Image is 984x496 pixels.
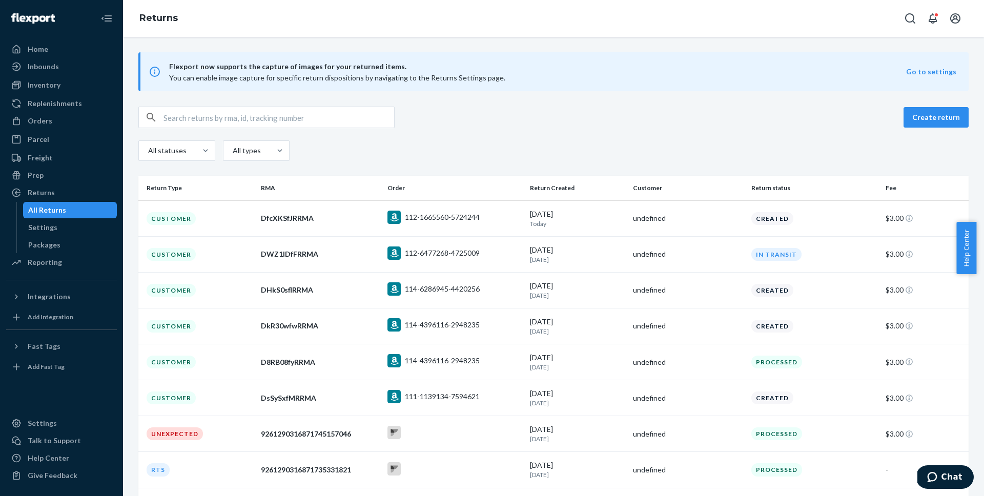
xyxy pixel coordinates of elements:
div: DkR30wfwRRMA [261,321,379,331]
div: DWZ1lDfFRRMA [261,249,379,259]
button: Close Navigation [96,8,117,29]
p: [DATE] [530,255,625,264]
div: undefined [633,429,743,439]
div: Customer [147,284,196,297]
div: Customer [147,391,196,404]
th: Return Created [526,176,629,200]
div: All statuses [148,146,185,156]
div: Processed [751,427,802,440]
div: [DATE] [530,388,625,407]
div: RTS [147,463,170,476]
td: $3.00 [881,200,969,236]
div: Integrations [28,292,71,302]
th: Return Type [138,176,257,200]
div: [DATE] [530,281,625,300]
button: Integrations [6,288,117,305]
div: 114-4396116-2948235 [405,320,480,330]
p: [DATE] [530,327,625,336]
input: Search returns by rma, id, tracking number [163,107,394,128]
div: - [886,465,960,475]
div: Created [751,391,793,404]
td: $3.00 [881,416,969,452]
div: undefined [633,249,743,259]
div: Reporting [28,257,62,267]
a: Settings [23,219,117,236]
td: $3.00 [881,380,969,416]
a: Settings [6,415,117,431]
button: Create return [904,107,969,128]
button: Fast Tags [6,338,117,355]
div: All Returns [28,205,66,215]
a: Orders [6,113,117,129]
div: [DATE] [530,317,625,336]
div: All types [233,146,259,156]
div: undefined [633,285,743,295]
div: undefined [633,465,743,475]
button: Open notifications [922,8,943,29]
div: [DATE] [530,245,625,264]
button: Help Center [956,222,976,274]
div: Settings [28,222,57,233]
div: 114-6286945-4420256 [405,284,480,294]
div: Created [751,284,793,297]
div: 114-4396116-2948235 [405,356,480,366]
a: Replenishments [6,95,117,112]
div: 9261290316871745157046 [261,429,379,439]
a: Inbounds [6,58,117,75]
p: Today [530,219,625,228]
th: Fee [881,176,969,200]
p: [DATE] [530,363,625,371]
div: Give Feedback [28,470,77,481]
a: All Returns [23,202,117,218]
div: Inventory [28,80,60,90]
div: Prep [28,170,44,180]
div: Customer [147,248,196,261]
div: Processed [751,463,802,476]
div: Unexpected [147,427,203,440]
div: [DATE] [530,353,625,371]
a: Reporting [6,254,117,271]
p: [DATE] [530,291,625,300]
div: Returns [28,188,55,198]
span: Flexport now supports the capture of images for your returned items. [169,60,906,73]
span: You can enable image capture for specific return dispositions by navigating to the Returns Settin... [169,73,505,82]
div: Freight [28,153,53,163]
div: Orders [28,116,52,126]
th: Customer [629,176,747,200]
td: $3.00 [881,236,969,272]
p: [DATE] [530,399,625,407]
div: Parcel [28,134,49,144]
div: Add Fast Tag [28,362,65,371]
iframe: Opens a widget where you can chat to one of our agents [917,465,974,491]
div: Customer [147,320,196,333]
div: Help Center [28,453,69,463]
a: Returns [139,12,178,24]
div: 111-1139134-7594621 [405,391,480,402]
div: Customer [147,212,196,225]
th: Order [383,176,526,200]
p: [DATE] [530,470,625,479]
p: [DATE] [530,435,625,443]
div: Home [28,44,48,54]
button: Open account menu [945,8,966,29]
div: 112-6477268-4725009 [405,248,480,258]
button: Give Feedback [6,467,117,484]
div: Talk to Support [28,436,81,446]
div: Created [751,320,793,333]
div: Inbounds [28,61,59,72]
div: Settings [28,418,57,428]
a: Add Fast Tag [6,359,117,375]
button: Go to settings [906,67,956,77]
div: Fast Tags [28,341,60,352]
div: 9261290316871735331821 [261,465,379,475]
td: $3.00 [881,308,969,344]
div: Add Integration [28,313,73,321]
div: [DATE] [530,460,625,479]
button: Open Search Box [900,8,920,29]
div: D8RB08fyRRMA [261,357,379,367]
div: Processed [751,356,802,368]
div: undefined [633,213,743,223]
div: [DATE] [530,424,625,443]
a: Freight [6,150,117,166]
